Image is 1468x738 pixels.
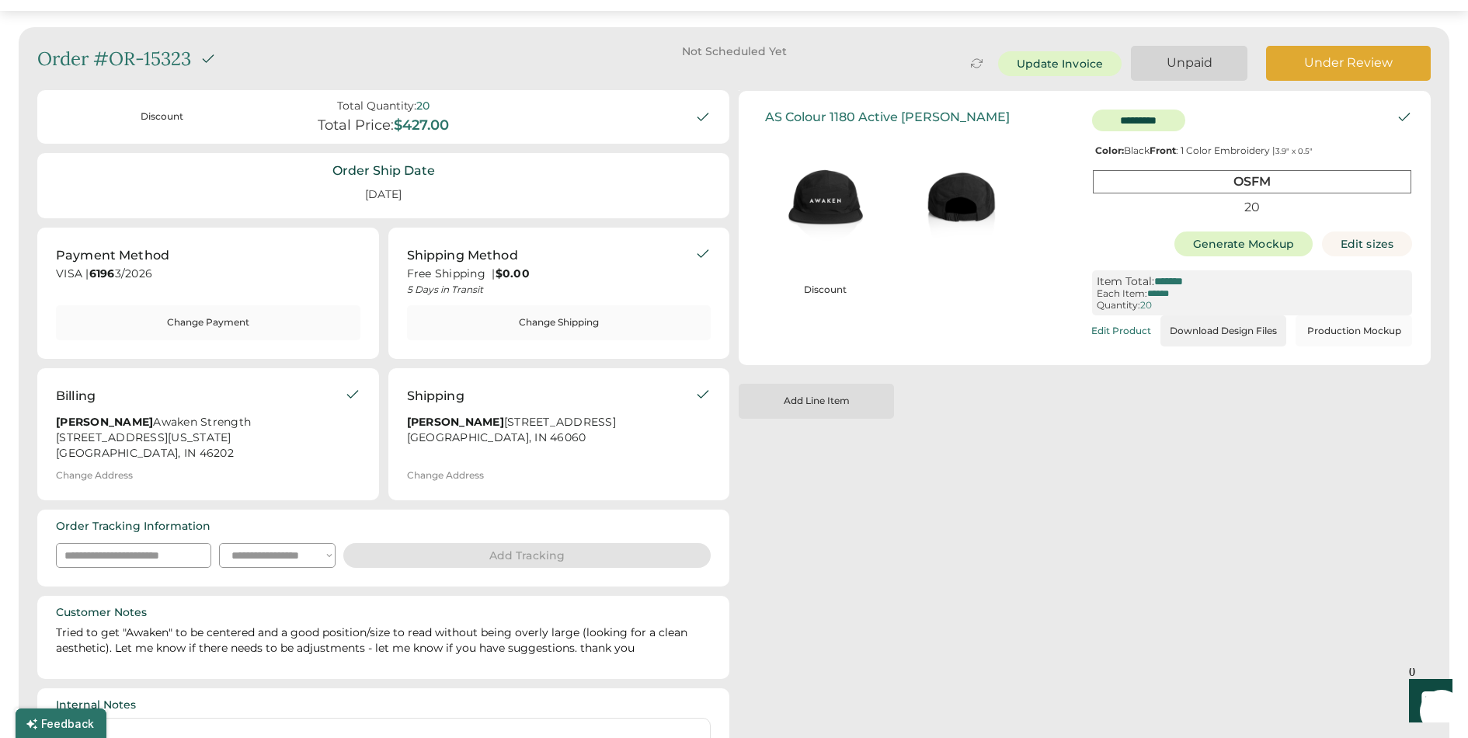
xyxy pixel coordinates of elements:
div: Discount [65,110,259,124]
div: VISA | 3/2026 [56,266,360,286]
div: Total Quantity: [337,99,416,113]
button: Change Shipping [407,305,711,340]
img: generate-image [757,131,893,266]
div: Change Address [407,470,484,481]
div: Free Shipping | [407,266,696,282]
button: Add Tracking [343,543,711,568]
div: Discount [764,284,887,297]
div: Under Review [1285,54,1412,71]
div: Shipping [407,387,464,406]
div: Not Scheduled Yet [637,46,831,57]
strong: $0.00 [496,266,530,280]
div: 20 [1140,300,1152,311]
div: Change Address [56,470,133,481]
button: Edit sizes [1322,231,1412,256]
div: 20 [1093,197,1412,218]
div: Total Price: [318,117,394,134]
div: 5 Days in Transit [407,284,696,296]
strong: Color: [1095,144,1124,156]
div: Unpaid [1150,54,1229,71]
div: OSFM [1093,170,1412,193]
div: [STREET_ADDRESS] [GEOGRAPHIC_DATA], IN 46060 [407,415,696,450]
div: Order Tracking Information [56,519,210,534]
div: Item Total: [1097,275,1154,288]
button: Change Payment [56,305,360,340]
button: Update Invoice [998,51,1122,76]
div: Order Ship Date [332,162,435,179]
strong: [PERSON_NAME] [56,415,153,429]
button: Generate Mockup [1174,231,1313,256]
img: generate-image [893,131,1029,266]
div: Payment Method [56,246,169,265]
button: Download Design Files [1160,315,1286,346]
div: 20 [416,99,430,113]
div: Each Item: [1097,288,1147,299]
div: AS Colour 1180 Active [PERSON_NAME] [765,110,1010,124]
strong: 6196 [89,266,115,280]
div: Black : 1 Color Embroidery | [1092,145,1413,156]
div: Billing [56,387,96,406]
button: Add Line Item [739,384,894,419]
strong: Front [1150,144,1176,156]
div: $427.00 [394,117,449,134]
div: Awaken Strength [STREET_ADDRESS][US_STATE] [GEOGRAPHIC_DATA], IN 46202 [56,415,345,461]
button: Production Mockup [1296,315,1412,346]
div: Edit Product [1091,325,1151,336]
font: 3.9" x 0.5" [1275,146,1313,156]
iframe: Front Chat [1394,668,1461,735]
div: Customer Notes [56,605,147,621]
div: Quantity: [1097,300,1140,311]
div: [DATE] [346,181,420,209]
div: Shipping Method [407,246,518,265]
div: Order #OR-15323 [37,46,191,72]
div: Tried to get "Awaken" to be centered and a good position/size to read without being overly large ... [56,625,711,660]
strong: [PERSON_NAME] [407,415,504,429]
div: Internal Notes [56,698,136,713]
